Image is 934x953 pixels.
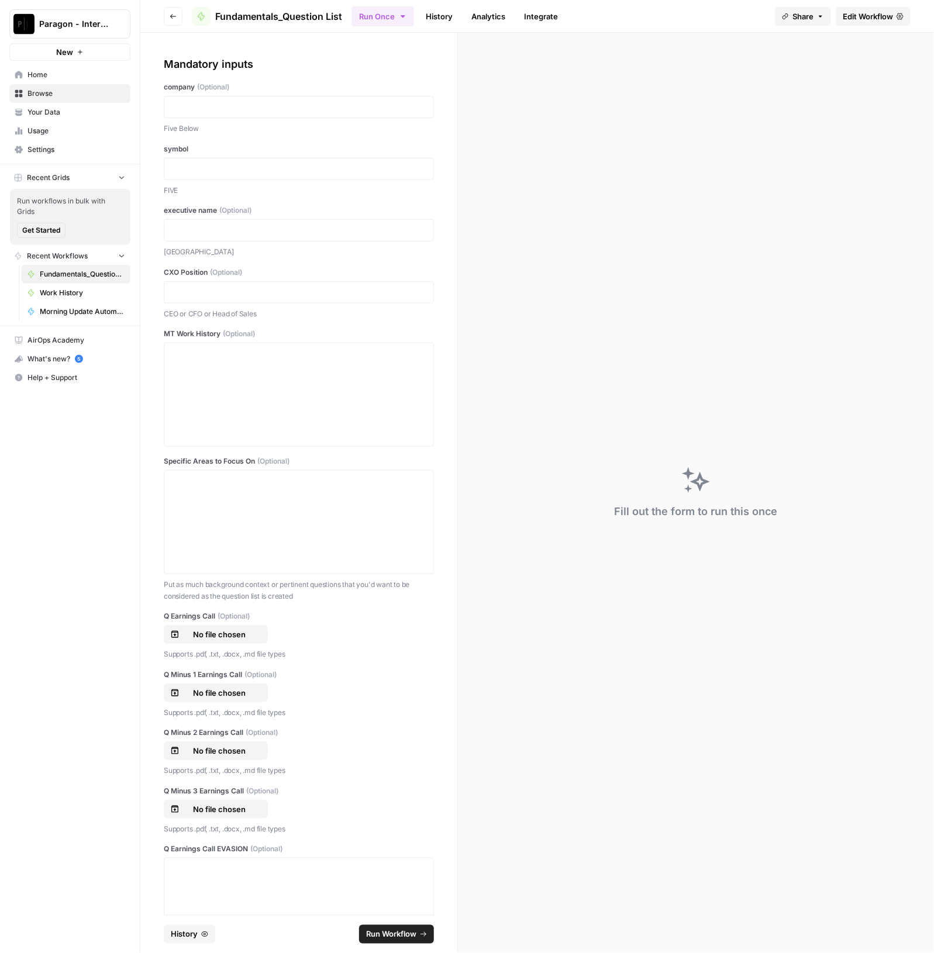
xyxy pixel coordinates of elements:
p: Five Below [164,123,434,134]
button: What's new? 5 [9,350,130,368]
span: (Optional) [210,267,242,278]
a: Edit Workflow [836,7,911,26]
span: Run Workflow [366,928,416,940]
button: Run Workflow [359,925,434,944]
span: Morning Update Automation [40,306,125,317]
a: Browse [9,84,130,103]
label: Q Earnings Call EVASION [164,844,434,854]
span: Fundamentals_Question List [215,9,342,23]
label: Specific Areas to Focus On [164,456,434,467]
label: Q Minus 3 Earnings Call [164,786,434,796]
button: Workspace: Paragon - Internal Usage [9,9,130,39]
a: Fundamentals_Question List [192,7,342,26]
button: Help + Support [9,368,130,387]
a: Integrate [517,7,565,26]
div: What's new? [10,350,130,368]
a: History [419,7,460,26]
a: Usage [9,122,130,140]
span: Get Started [22,225,60,236]
span: (Optional) [246,727,278,738]
button: Get Started [17,223,66,238]
p: No file chosen [182,803,257,815]
p: No file chosen [182,687,257,699]
button: New [9,43,130,61]
p: Supports .pdf, .txt, .docx, .md file types [164,823,434,835]
span: (Optional) [223,329,255,339]
a: 5 [75,355,83,363]
a: AirOps Academy [9,331,130,350]
span: New [56,46,73,58]
span: Run workflows in bulk with Grids [17,196,123,217]
span: Your Data [27,107,125,118]
span: Work History [40,288,125,298]
label: symbol [164,144,434,154]
p: FIVE [164,185,434,196]
a: Your Data [9,103,130,122]
a: Fundamentals_Question List [22,265,130,284]
p: [GEOGRAPHIC_DATA] [164,246,434,258]
span: (Optional) [197,82,229,92]
a: Home [9,65,130,84]
p: Supports .pdf, .txt, .docx, .md file types [164,707,434,719]
span: (Optional) [219,205,251,216]
span: Fundamentals_Question List [40,269,125,279]
button: No file chosen [164,800,268,819]
button: Recent Grids [9,169,130,187]
label: executive name [164,205,434,216]
span: Recent Workflows [27,251,88,261]
span: History [171,928,198,940]
label: CXO Position [164,267,434,278]
p: Put as much background context or pertinent questions that you'd want to be considered as the que... [164,579,434,602]
span: Settings [27,144,125,155]
span: Edit Workflow [843,11,893,22]
label: Q Minus 2 Earnings Call [164,727,434,738]
a: Work History [22,284,130,302]
button: Share [775,7,831,26]
label: company [164,82,434,92]
div: Fill out the form to run this once [614,503,777,520]
span: Share [792,11,814,22]
span: Recent Grids [27,172,70,183]
text: 5 [77,356,80,362]
div: Mandatory inputs [164,56,434,72]
button: No file chosen [164,683,268,702]
img: Paragon - Internal Usage Logo [13,13,35,34]
button: Recent Workflows [9,247,130,265]
label: Q Minus 1 Earnings Call [164,669,434,680]
button: No file chosen [164,741,268,760]
label: MT Work History [164,329,434,339]
span: (Optional) [257,456,289,467]
button: History [164,925,215,944]
a: Analytics [464,7,512,26]
span: Browse [27,88,125,99]
span: (Optional) [250,844,282,854]
label: Q Earnings Call [164,611,434,621]
span: Paragon - Internal Usage [39,18,110,30]
a: Settings [9,140,130,159]
p: CEO or CFO or Head of Sales [164,308,434,320]
p: No file chosen [182,745,257,757]
span: (Optional) [218,611,250,621]
span: (Optional) [244,669,277,680]
button: Run Once [351,6,414,26]
span: Home [27,70,125,80]
p: Supports .pdf, .txt, .docx, .md file types [164,765,434,776]
p: No file chosen [182,629,257,640]
span: Help + Support [27,372,125,383]
button: No file chosen [164,625,268,644]
span: (Optional) [246,786,278,796]
span: AirOps Academy [27,335,125,346]
p: Supports .pdf, .txt, .docx, .md file types [164,648,434,660]
span: Usage [27,126,125,136]
a: Morning Update Automation [22,302,130,321]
